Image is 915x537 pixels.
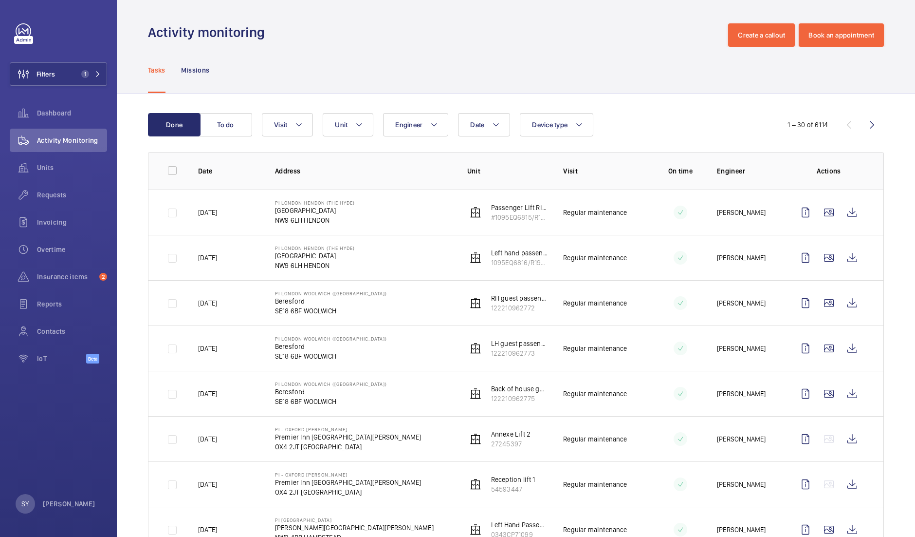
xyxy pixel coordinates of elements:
[148,113,201,136] button: Done
[491,339,548,348] p: LH guest passenger lift
[275,200,355,206] p: PI London Hendon (The Hyde)
[275,397,387,406] p: SE18 6BF WOOLWICH
[21,499,29,509] p: SY
[275,296,387,306] p: Beresford
[37,108,107,118] span: Dashboard
[37,69,55,79] span: Filters
[717,208,766,217] p: [PERSON_NAME]
[275,251,355,261] p: [GEOGRAPHIC_DATA]
[275,478,421,487] p: Premier Inn [GEOGRAPHIC_DATA][PERSON_NAME]
[563,344,627,353] p: Regular maintenance
[563,389,627,399] p: Regular maintenance
[470,297,481,309] img: elevator.svg
[275,206,355,215] p: [GEOGRAPHIC_DATA]
[470,388,481,400] img: elevator.svg
[787,120,828,130] div: 1 – 30 of 6114
[323,113,373,136] button: Unit
[491,484,535,494] p: 54593447
[491,348,548,358] p: 122210962773
[148,65,165,75] p: Tasks
[37,190,107,200] span: Requests
[491,293,548,303] p: RH guest passenger duplex
[563,253,627,263] p: Regular maintenance
[37,217,107,227] span: Invoicing
[198,298,217,308] p: [DATE]
[275,306,387,316] p: SE18 6BF WOOLWICH
[37,354,86,364] span: IoT
[563,525,627,535] p: Regular maintenance
[275,387,387,397] p: Beresford
[563,298,627,308] p: Regular maintenance
[659,166,701,176] p: On time
[717,298,766,308] p: [PERSON_NAME]
[275,290,387,296] p: PI London Woolwich ([GEOGRAPHIC_DATA])
[275,432,421,442] p: Premier Inn [GEOGRAPHIC_DATA][PERSON_NAME]
[491,439,531,449] p: 27245397
[275,442,421,452] p: OX4 2JT [GEOGRAPHIC_DATA]
[717,389,766,399] p: [PERSON_NAME]
[148,23,271,41] h1: Activity monitoring
[467,166,548,176] p: Unit
[491,520,548,530] p: Left Hand Passenger Lift
[275,342,387,351] p: Beresford
[470,524,481,536] img: elevator.svg
[275,336,387,342] p: PI London Woolwich ([GEOGRAPHIC_DATA])
[275,215,355,225] p: NW9 6LH HENDON
[491,212,548,222] p: #1095EQ6815/R19924
[274,121,287,129] span: Visit
[262,113,313,136] button: Visit
[198,208,217,217] p: [DATE]
[275,487,421,497] p: OX4 2JT [GEOGRAPHIC_DATA]
[275,472,421,478] p: PI - Oxford [PERSON_NAME]
[99,273,107,281] span: 2
[275,426,421,432] p: PI - Oxford [PERSON_NAME]
[275,166,452,176] p: Address
[532,121,567,129] span: Device type
[275,517,434,523] p: PI [GEOGRAPHIC_DATA]
[275,351,387,361] p: SE18 6BF WOOLWICH
[491,394,548,403] p: 122210962775
[86,354,99,364] span: Beta
[717,479,766,489] p: [PERSON_NAME]
[470,433,481,445] img: elevator.svg
[491,384,548,394] p: Back of house good-passenger lift
[275,381,387,387] p: PI London Woolwich ([GEOGRAPHIC_DATA])
[198,166,259,176] p: Date
[37,135,107,145] span: Activity Monitoring
[37,163,107,173] span: Units
[275,523,434,533] p: [PERSON_NAME][GEOGRAPHIC_DATA][PERSON_NAME]
[717,525,766,535] p: [PERSON_NAME]
[470,121,484,129] span: Date
[794,166,864,176] p: Actions
[395,121,422,129] span: Engineer
[470,252,481,264] img: elevator.svg
[335,121,348,129] span: Unit
[491,248,548,258] p: Left hand passenger lift duplex
[383,113,448,136] button: Engineer
[200,113,252,136] button: To do
[563,208,627,217] p: Regular maintenance
[563,479,627,489] p: Regular maintenance
[717,166,778,176] p: Engineer
[198,253,217,263] p: [DATE]
[491,475,535,484] p: Reception lift 1
[37,326,107,336] span: Contacts
[563,166,643,176] p: Visit
[10,62,107,86] button: Filters1
[37,272,95,282] span: Insurance items
[37,245,107,254] span: Overtime
[458,113,510,136] button: Date
[491,258,548,268] p: 1095EQ6816/R199219
[799,23,884,47] button: Book an appointment
[470,343,481,354] img: elevator.svg
[198,525,217,535] p: [DATE]
[198,344,217,353] p: [DATE]
[198,479,217,489] p: [DATE]
[563,434,627,444] p: Regular maintenance
[43,499,95,509] p: [PERSON_NAME]
[275,261,355,270] p: NW9 6LH HENDON
[275,245,355,251] p: PI London Hendon (The Hyde)
[717,344,766,353] p: [PERSON_NAME]
[198,389,217,399] p: [DATE]
[717,434,766,444] p: [PERSON_NAME]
